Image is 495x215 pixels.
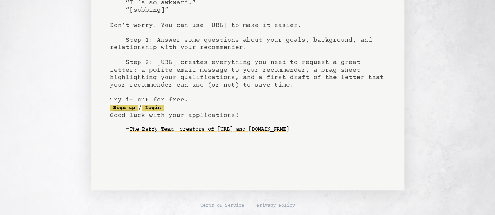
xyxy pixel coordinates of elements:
a: Sign up [110,105,138,111]
a: Terms of Service [200,203,244,209]
a: The Reffy Team, creators of [URL] and [DOMAIN_NAME] [130,123,289,136]
div: - [126,126,385,133]
a: Login [142,105,164,111]
a: Privacy Policy [257,203,295,209]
